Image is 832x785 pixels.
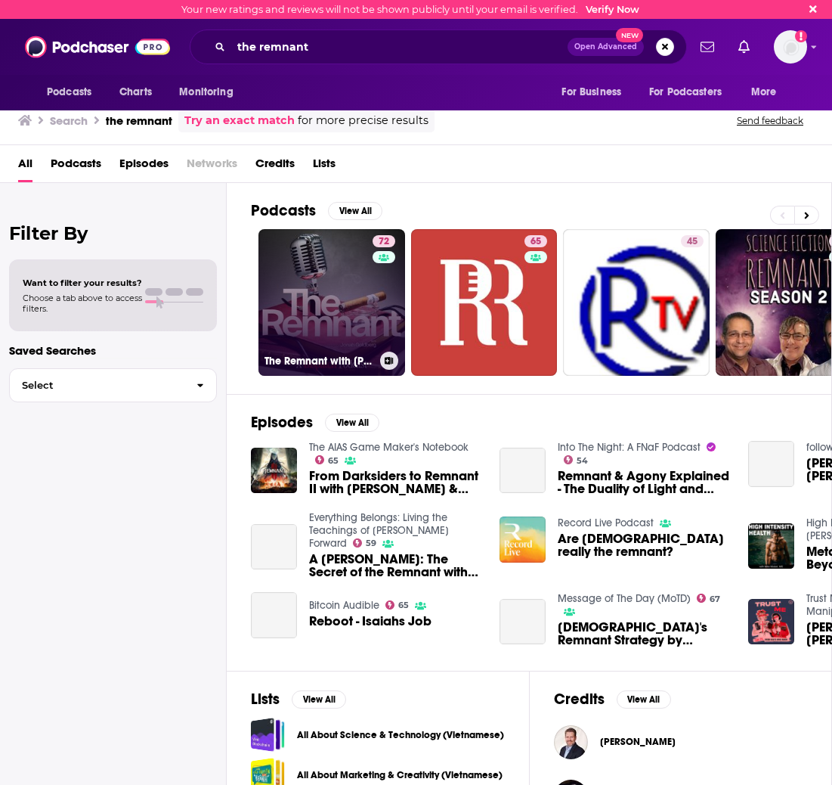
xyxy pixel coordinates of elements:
a: Michael Rush [554,725,588,759]
a: 65 [385,600,410,610]
a: 65 [524,235,547,247]
input: Search podcasts, credits, & more... [231,35,568,59]
button: View All [328,202,382,220]
span: Monitoring [179,82,233,103]
a: PodcastsView All [251,201,382,220]
img: Metabolic Health Testing Beyond LDL-Cholesterol: Remnant Lipids Explained [748,523,794,569]
a: Show notifications dropdown [732,34,756,60]
a: Into The Night: A FNaF Podcast [558,441,701,454]
span: 65 [530,234,541,250]
a: ListsView All [251,690,346,709]
h3: the remnant [106,113,172,128]
span: Want to filter your results? [23,278,142,288]
a: All About Science & Technology (Vietnamese) [251,718,285,752]
a: Michael Rush [600,736,676,748]
a: Reboot - Isaiahs Job [309,615,431,628]
span: 65 [398,602,409,609]
img: From Darksiders to Remnant II with David Adams & Ben Gabbard [251,448,297,494]
span: [DEMOGRAPHIC_DATA]'s Remnant Strategy by Apostle [PERSON_NAME] [558,621,730,647]
a: A Critical Mass: The Secret of the Remnant with Rev. Dr. Jacqui Lewis [251,524,297,570]
a: 45 [563,229,710,376]
div: Your new ratings and reviews will not be shown publicly until your email is verified. [181,4,639,15]
button: Michael RushMichael Rush [554,718,808,766]
a: A Critical Mass: The Secret of the Remnant with Rev. Dr. Jacqui Lewis [309,553,481,579]
button: Show profile menu [774,30,807,64]
span: Select [10,380,184,390]
a: All About Science & Technology (Vietnamese) [297,727,504,743]
span: Are [DEMOGRAPHIC_DATA] really the remnant? [558,532,730,558]
svg: Email not verified [795,30,807,42]
a: All [18,151,32,182]
button: open menu [169,78,252,107]
img: Are Adventists really the remnant? [500,517,546,563]
img: Podchaser - Follow, Share and Rate Podcasts [25,33,170,61]
span: Choose a tab above to access filters. [23,293,142,314]
span: From Darksiders to Remnant II with [PERSON_NAME] & [PERSON_NAME] [309,470,481,495]
span: 65 [328,458,339,464]
h3: Search [50,113,88,128]
span: Networks [187,151,237,182]
a: Remnant & Agony Explained - The Duality of Light and Dark (Shadow Scrying) [500,448,546,494]
h2: Filter By [9,222,217,244]
a: The AIAS Game Maker's Notebook [309,441,469,454]
a: EpisodesView All [251,413,379,432]
span: for more precise results [298,112,428,129]
span: A [PERSON_NAME]: The Secret of the Remnant with Rev. [PERSON_NAME] [309,553,481,579]
img: Megan Elizabeth Cox - The Remnant Fellowship, Gwen Shamblin, and the Worship of Skinny [748,599,794,645]
a: Jonah, Micah Part 2 • Dr. Joshua Sears • Nov. 21 - 27 [748,441,794,487]
a: Try an exact match [184,112,295,129]
a: Are Adventists really the remnant? [558,532,730,558]
button: View All [292,690,346,709]
h3: The Remnant with [PERSON_NAME] [264,355,374,368]
span: 67 [710,596,720,603]
h2: Credits [554,690,605,709]
a: Bitcoin Audible [309,599,379,612]
span: Credits [255,151,295,182]
span: New [616,28,643,42]
a: 72The Remnant with [PERSON_NAME] [258,229,405,376]
button: Send feedback [732,114,808,127]
a: Verify Now [586,4,639,15]
a: 65 [411,229,558,376]
h2: Lists [251,690,280,709]
span: 54 [577,458,588,464]
button: View All [325,414,379,432]
span: 45 [687,234,697,250]
a: 59 [353,538,377,548]
span: More [751,82,777,103]
button: open menu [639,78,744,107]
a: 67 [697,594,721,603]
button: Open AdvancedNew [568,38,644,56]
button: open menu [551,78,640,107]
a: Show notifications dropdown [694,34,720,60]
a: Everything Belongs: Living the Teachings of Richard Rohr Forward [309,511,449,550]
a: All About Marketing & Creativity (Vietnamese) [297,767,503,783]
a: Remnant & Agony Explained - The Duality of Light and Dark (Shadow Scrying) [558,470,730,495]
a: From Darksiders to Remnant II with David Adams & Ben Gabbard [309,470,481,495]
span: Podcasts [47,82,91,103]
a: Lists [313,151,336,182]
img: User Profile [774,30,807,64]
a: Message of The Day (MoTD) [558,592,691,605]
span: 59 [366,540,376,547]
a: 54 [564,455,589,464]
h2: Episodes [251,413,313,432]
span: Charts [119,82,152,103]
a: Charts [110,78,161,107]
a: Podcasts [51,151,101,182]
a: 45 [681,235,704,247]
button: Select [9,368,217,402]
button: open menu [741,78,796,107]
a: Episodes [119,151,169,182]
span: Logged in as charlottestone [774,30,807,64]
button: View All [617,690,671,709]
